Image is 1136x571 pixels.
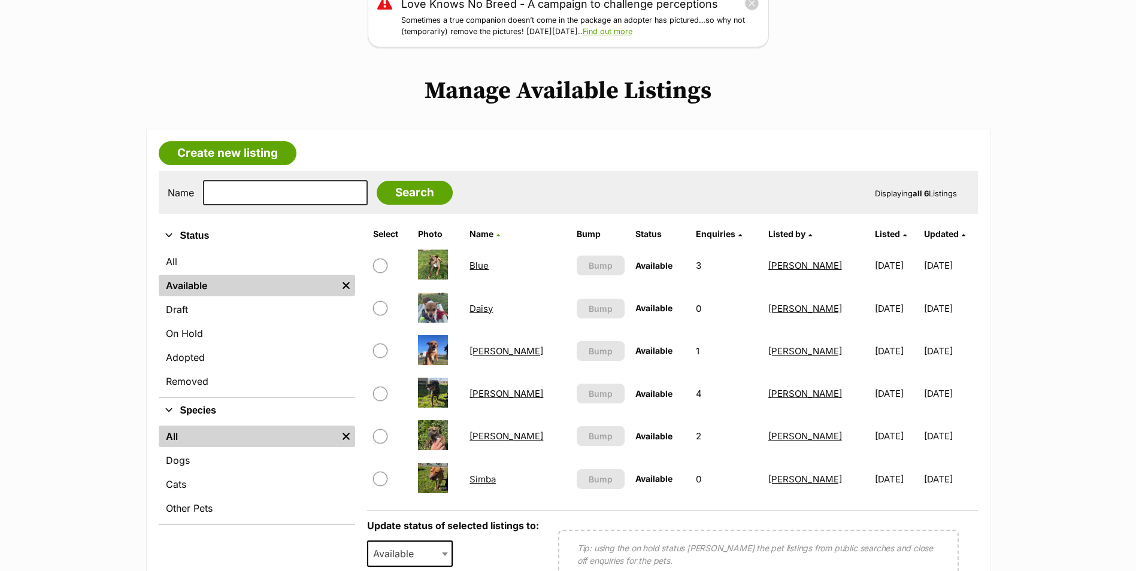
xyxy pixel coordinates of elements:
[589,387,613,400] span: Bump
[368,545,426,562] span: Available
[159,248,355,397] div: Status
[913,189,929,198] strong: all 6
[159,370,355,392] a: Removed
[875,229,907,239] a: Listed
[768,345,842,357] a: [PERSON_NAME]
[768,430,842,442] a: [PERSON_NAME]
[635,473,672,484] span: Available
[924,229,965,239] a: Updated
[159,141,296,165] a: Create new listing
[577,469,625,489] button: Bump
[691,245,762,286] td: 3
[469,229,493,239] span: Name
[337,426,355,447] a: Remove filter
[469,229,500,239] a: Name
[159,323,355,344] a: On Hold
[870,373,923,414] td: [DATE]
[924,415,977,457] td: [DATE]
[768,229,812,239] a: Listed by
[875,189,957,198] span: Displaying Listings
[768,473,842,485] a: [PERSON_NAME]
[368,224,413,244] th: Select
[631,224,690,244] th: Status
[635,388,672,399] span: Available
[469,388,543,399] a: [PERSON_NAME]
[469,345,543,357] a: [PERSON_NAME]
[469,473,496,485] a: Simba
[768,388,842,399] a: [PERSON_NAME]
[577,384,625,403] button: Bump
[577,299,625,318] button: Bump
[924,458,977,500] td: [DATE]
[367,520,539,531] label: Update status of selected listings to:
[337,275,355,296] a: Remove filter
[768,229,805,239] span: Listed by
[870,245,923,286] td: [DATE]
[168,187,194,198] label: Name
[159,251,355,272] a: All
[691,373,762,414] td: 4
[924,245,977,286] td: [DATE]
[572,224,630,244] th: Bump
[583,27,632,36] a: Find out more
[635,345,672,356] span: Available
[768,260,842,271] a: [PERSON_NAME]
[635,260,672,271] span: Available
[589,473,613,485] span: Bump
[635,431,672,441] span: Available
[589,259,613,272] span: Bump
[577,542,940,567] p: Tip: using the on hold status [PERSON_NAME] the pet listings from public searches and close off e...
[159,347,355,368] a: Adopted
[696,229,742,239] a: Enquiries
[870,458,923,500] td: [DATE]
[577,426,625,446] button: Bump
[589,430,613,442] span: Bump
[159,426,337,447] a: All
[159,275,337,296] a: Available
[691,415,762,457] td: 2
[635,303,672,313] span: Available
[401,15,759,38] p: Sometimes a true companion doesn’t come in the package an adopter has pictured…so why not (tempor...
[696,229,735,239] span: translation missing: en.admin.listings.index.attributes.enquiries
[469,303,493,314] a: Daisy
[924,288,977,329] td: [DATE]
[159,228,355,244] button: Status
[924,373,977,414] td: [DATE]
[870,415,923,457] td: [DATE]
[159,423,355,524] div: Species
[691,288,762,329] td: 0
[691,458,762,500] td: 0
[691,330,762,372] td: 1
[159,449,355,471] a: Dogs
[577,256,625,275] button: Bump
[589,302,613,315] span: Bump
[159,299,355,320] a: Draft
[924,330,977,372] td: [DATE]
[159,473,355,495] a: Cats
[469,260,489,271] a: Blue
[768,303,842,314] a: [PERSON_NAME]
[577,341,625,361] button: Bump
[589,345,613,357] span: Bump
[413,224,464,244] th: Photo
[159,403,355,418] button: Species
[469,430,543,442] a: [PERSON_NAME]
[367,540,453,567] span: Available
[159,497,355,519] a: Other Pets
[377,181,453,205] input: Search
[875,229,900,239] span: Listed
[870,288,923,329] td: [DATE]
[924,229,959,239] span: Updated
[870,330,923,372] td: [DATE]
